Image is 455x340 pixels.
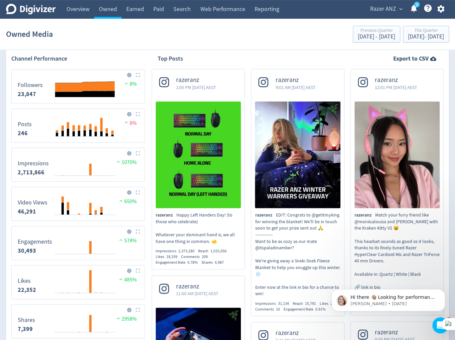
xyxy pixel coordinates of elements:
[432,317,448,333] iframe: Intercom live chat
[414,2,420,7] a: 1
[136,151,140,155] img: Placeholder
[416,2,418,7] text: 1
[255,307,283,312] div: Comments
[255,212,276,219] span: razeranz
[176,290,218,297] span: 11:00 AM [DATE] AEST
[408,28,444,34] div: This Quarter
[118,237,137,244] span: 574%
[315,307,325,312] span: 0.91%
[181,254,211,260] div: Comments
[18,238,52,246] dt: Engagements
[18,286,36,294] strong: 22,352
[202,254,208,259] span: 209
[136,308,140,312] img: Placeholder
[370,4,396,14] span: Razer ANZ
[321,275,455,322] iframe: Intercom notifications message
[18,207,36,216] strong: 46,291
[198,248,230,254] div: Reach
[187,260,198,265] span: 0.78%
[210,248,226,254] span: 1,015,056
[156,254,181,260] div: Likes
[354,212,375,219] span: razeranz
[166,254,177,259] span: 18,339
[398,6,404,12] span: expand_more
[375,329,415,336] span: razeranz
[215,260,224,265] span: 6,987
[353,26,400,42] button: Previous Quarter[DATE] - [DATE]
[178,248,194,254] span: 2,373,280
[276,307,280,312] span: 10
[18,247,36,255] strong: 30,493
[14,229,142,257] svg: Engagements 30,493
[136,112,140,116] img: Placeholder
[136,73,140,77] img: Placeholder
[18,277,36,285] dt: Likes
[408,34,444,40] div: [DATE] - [DATE]
[18,316,35,324] dt: Shares
[6,23,53,45] h1: Owned Media
[176,283,218,290] span: razeranz
[136,229,140,234] img: Placeholder
[446,317,451,323] span: 1
[201,260,227,265] div: Shares
[354,212,440,290] p: Match your furry friend like @moniicalouisa and [PERSON_NAME] with the Kraken Kitty V2 😸 This hea...
[156,248,198,254] div: Impressions
[14,268,142,296] svg: Likes 22,352
[255,301,292,307] div: Impressions
[118,276,124,281] img: positive-performance.svg
[358,28,395,34] div: Previous Quarter
[292,301,319,307] div: Reach
[14,307,142,335] svg: Shares 7,399
[358,34,395,40] div: [DATE] - [DATE]
[118,276,137,283] span: 485%
[368,4,404,14] button: Razer ANZ
[136,268,140,273] img: Placeholder
[156,260,201,265] div: Engagement Rate
[118,237,124,242] img: positive-performance.svg
[319,301,340,307] div: Likes
[156,212,176,219] span: razeranz
[156,212,241,245] p: Happy Left Handers Day! (to those who celebrate) Whatever your dominant hand is, we all have one ...
[115,316,137,322] span: 2958%
[278,301,289,306] span: 31,134
[283,307,329,312] div: Engagement Rate
[305,301,316,306] span: 15,791
[255,212,340,297] p: EDIT: Congrats to @getitmyking for winning the blanket! We'll be in touch soon to get your prize ...
[115,316,122,321] img: positive-performance.svg
[18,325,33,333] strong: 7,399
[275,329,315,337] span: razeranz
[136,190,140,194] img: Placeholder
[403,26,449,42] button: This Quarter[DATE]- [DATE]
